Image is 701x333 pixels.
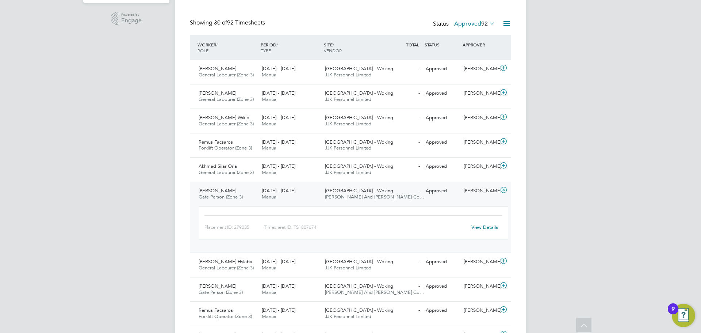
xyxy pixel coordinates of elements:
[196,38,259,57] div: WORKER
[199,96,254,102] span: General Labourer (Zone 3)
[461,280,499,292] div: [PERSON_NAME]
[262,90,295,96] span: [DATE] - [DATE]
[262,258,295,265] span: [DATE] - [DATE]
[325,114,393,121] span: [GEOGRAPHIC_DATA] - Woking
[199,163,237,169] span: Akhmad Siiar Oria
[121,18,142,24] span: Engage
[262,194,277,200] span: Manual
[325,313,371,319] span: JJK Personnel Limited
[264,222,467,233] div: Timesheet ID: TS1807674
[385,112,423,124] div: -
[199,188,236,194] span: [PERSON_NAME]
[325,258,393,265] span: [GEOGRAPHIC_DATA] - Woking
[325,72,371,78] span: JJK Personnel Limited
[423,87,461,99] div: Approved
[204,222,264,233] div: Placement ID: 279035
[276,42,278,48] span: /
[325,121,371,127] span: JJK Personnel Limited
[325,163,393,169] span: [GEOGRAPHIC_DATA] - Woking
[423,136,461,148] div: Approved
[385,160,423,173] div: -
[461,185,499,197] div: [PERSON_NAME]
[385,304,423,317] div: -
[325,169,371,175] span: JJK Personnel Limited
[325,283,393,289] span: [GEOGRAPHIC_DATA] - Woking
[325,265,371,271] span: JJK Personnel Limited
[262,145,277,151] span: Manual
[190,19,267,27] div: Showing
[461,38,499,51] div: APPROVER
[461,304,499,317] div: [PERSON_NAME]
[671,309,675,318] div: 9
[199,289,243,295] span: Gate Person (Zone 3)
[471,224,498,230] a: View Details
[199,65,236,72] span: [PERSON_NAME]
[325,65,393,72] span: [GEOGRAPHIC_DATA] - Woking
[259,38,322,57] div: PERIOD
[433,19,497,29] div: Status
[423,280,461,292] div: Approved
[199,307,233,313] span: Remus Facsaros
[262,121,277,127] span: Manual
[385,256,423,268] div: -
[423,112,461,124] div: Approved
[262,139,295,145] span: [DATE] - [DATE]
[199,194,243,200] span: Gate Person (Zone 3)
[461,63,499,75] div: [PERSON_NAME]
[385,185,423,197] div: -
[385,87,423,99] div: -
[325,90,393,96] span: [GEOGRAPHIC_DATA] - Woking
[199,114,252,121] span: [PERSON_NAME] Wikipil
[423,63,461,75] div: Approved
[199,283,236,289] span: [PERSON_NAME]
[385,136,423,148] div: -
[423,38,461,51] div: STATUS
[262,163,295,169] span: [DATE] - [DATE]
[325,289,424,295] span: [PERSON_NAME] And [PERSON_NAME] Co…
[262,188,295,194] span: [DATE] - [DATE]
[322,38,385,57] div: SITE
[423,304,461,317] div: Approved
[262,265,277,271] span: Manual
[672,304,695,327] button: Open Resource Center, 9 new notifications
[262,313,277,319] span: Manual
[461,256,499,268] div: [PERSON_NAME]
[214,19,265,26] span: 92 Timesheets
[423,160,461,173] div: Approved
[385,280,423,292] div: -
[461,136,499,148] div: [PERSON_NAME]
[199,258,252,265] span: [PERSON_NAME] Hylaba
[461,87,499,99] div: [PERSON_NAME]
[461,160,499,173] div: [PERSON_NAME]
[262,169,277,175] span: Manual
[325,188,393,194] span: [GEOGRAPHIC_DATA] - Woking
[199,139,233,145] span: Remus Facsaros
[262,289,277,295] span: Manual
[324,48,342,53] span: VENDOR
[121,12,142,18] span: Powered by
[262,283,295,289] span: [DATE] - [DATE]
[199,313,252,319] span: Forklift Operator (Zone 3)
[199,265,254,271] span: General Labourer (Zone 3)
[325,96,371,102] span: JJK Personnel Limited
[199,145,252,151] span: Forklift Operator (Zone 3)
[325,139,393,145] span: [GEOGRAPHIC_DATA] - Woking
[423,256,461,268] div: Approved
[262,307,295,313] span: [DATE] - [DATE]
[406,42,419,48] span: TOTAL
[199,169,254,175] span: General Labourer (Zone 3)
[199,72,254,78] span: General Labourer (Zone 3)
[216,42,218,48] span: /
[325,307,393,313] span: [GEOGRAPHIC_DATA] - Woking
[423,185,461,197] div: Approved
[262,96,277,102] span: Manual
[262,65,295,72] span: [DATE] - [DATE]
[262,114,295,121] span: [DATE] - [DATE]
[199,121,254,127] span: General Labourer (Zone 3)
[262,72,277,78] span: Manual
[481,20,488,27] span: 92
[199,90,236,96] span: [PERSON_NAME]
[325,194,424,200] span: [PERSON_NAME] And [PERSON_NAME] Co…
[214,19,227,26] span: 30 of
[385,63,423,75] div: -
